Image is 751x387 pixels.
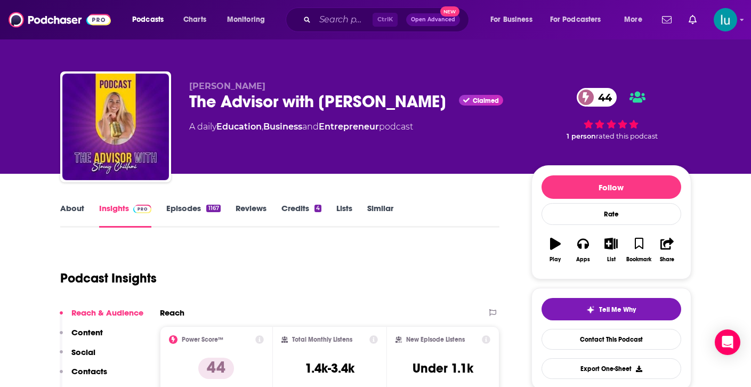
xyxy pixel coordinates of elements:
[133,205,152,213] img: Podchaser Pro
[542,358,681,379] button: Export One-Sheet
[542,231,569,269] button: Play
[176,11,213,28] a: Charts
[626,256,651,263] div: Bookmark
[206,205,220,212] div: 1167
[60,366,107,386] button: Contacts
[336,203,352,228] a: Lists
[189,120,413,133] div: A daily podcast
[658,11,676,29] a: Show notifications dropdown
[586,305,595,314] img: tell me why sparkle
[315,11,373,28] input: Search podcasts, credits, & more...
[263,122,302,132] a: Business
[576,256,590,263] div: Apps
[62,74,169,180] img: The Advisor with Stacey Chillemi
[236,203,267,228] a: Reviews
[714,8,737,31] img: User Profile
[624,12,642,27] span: More
[413,360,473,376] h3: Under 1.1k
[542,203,681,225] div: Rate
[531,81,691,147] div: 44 1 personrated this podcast
[60,308,143,327] button: Reach & Audience
[292,336,352,343] h2: Total Monthly Listens
[660,256,674,263] div: Share
[182,336,223,343] h2: Power Score™
[440,6,459,17] span: New
[227,12,265,27] span: Monitoring
[60,327,103,347] button: Content
[550,256,561,263] div: Play
[567,132,596,140] span: 1 person
[262,122,263,132] span: ,
[542,298,681,320] button: tell me why sparkleTell Me Why
[490,12,532,27] span: For Business
[543,11,617,28] button: open menu
[625,231,653,269] button: Bookmark
[406,13,460,26] button: Open AdvancedNew
[411,17,455,22] span: Open Advanced
[132,12,164,27] span: Podcasts
[198,358,234,379] p: 44
[319,122,379,132] a: Entrepreneur
[305,360,354,376] h3: 1.4k-3.4k
[60,203,84,228] a: About
[71,366,107,376] p: Contacts
[183,12,206,27] span: Charts
[9,10,111,30] img: Podchaser - Follow, Share and Rate Podcasts
[597,231,625,269] button: List
[617,11,656,28] button: open menu
[653,231,681,269] button: Share
[189,81,265,91] span: [PERSON_NAME]
[160,308,184,318] h2: Reach
[684,11,701,29] a: Show notifications dropdown
[71,308,143,318] p: Reach & Audience
[607,256,616,263] div: List
[367,203,393,228] a: Similar
[99,203,152,228] a: InsightsPodchaser Pro
[125,11,177,28] button: open menu
[715,329,740,355] div: Open Intercom Messenger
[60,347,95,367] button: Social
[71,347,95,357] p: Social
[71,327,103,337] p: Content
[587,88,617,107] span: 44
[596,132,658,140] span: rated this podcast
[166,203,220,228] a: Episodes1167
[60,270,157,286] h1: Podcast Insights
[542,329,681,350] a: Contact This Podcast
[406,336,465,343] h2: New Episode Listens
[483,11,546,28] button: open menu
[577,88,617,107] a: 44
[473,98,499,103] span: Claimed
[373,13,398,27] span: Ctrl K
[714,8,737,31] button: Show profile menu
[550,12,601,27] span: For Podcasters
[314,205,321,212] div: 4
[296,7,479,32] div: Search podcasts, credits, & more...
[302,122,319,132] span: and
[281,203,321,228] a: Credits4
[542,175,681,199] button: Follow
[599,305,636,314] span: Tell Me Why
[714,8,737,31] span: Logged in as lusodano
[220,11,279,28] button: open menu
[216,122,262,132] a: Education
[569,231,597,269] button: Apps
